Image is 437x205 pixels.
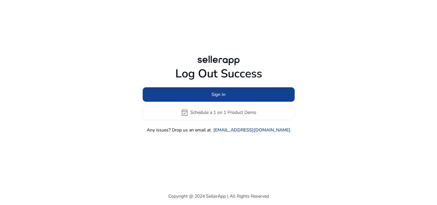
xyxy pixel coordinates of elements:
span: Sign In [211,91,226,98]
span: event_available [181,109,188,116]
button: Sign In [143,87,295,102]
a: [EMAIL_ADDRESS][DOMAIN_NAME] [213,127,290,133]
button: event_availableSchedule a 1 on 1 Product Demo [143,105,295,120]
h1: Log Out Success [143,67,295,81]
p: Any issues? Drop us an email at [147,127,211,133]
